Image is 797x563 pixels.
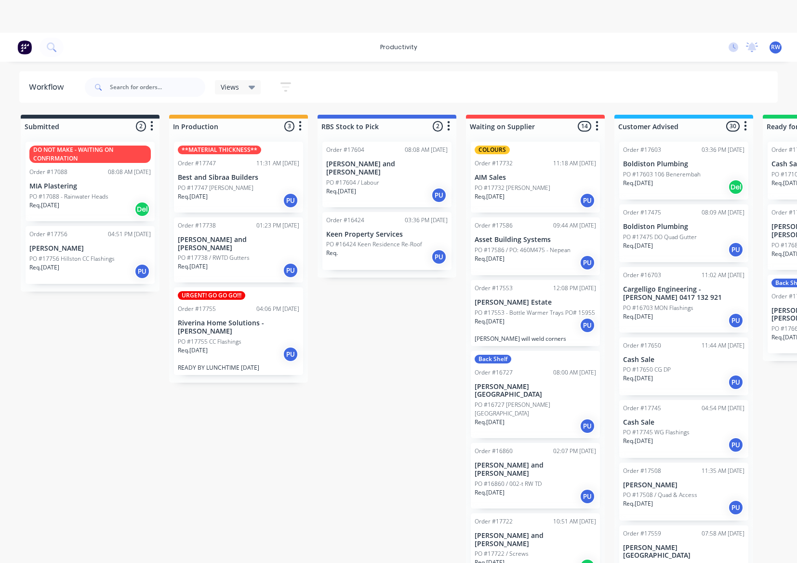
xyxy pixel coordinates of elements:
[475,246,571,255] p: PO #17586 / PO: 460M475 - Nepean
[178,305,216,313] div: Order #17755
[17,40,32,54] img: Factory
[29,255,115,263] p: PO #17756 Hillston CC Flashings
[29,146,151,163] div: DO NOT MAKE - WAITING ON CONFIRMATION
[553,284,596,293] div: 12:08 PM [DATE]
[623,233,697,241] p: PO #17475 DO Quad Gutter
[405,146,448,154] div: 08:08 AM [DATE]
[702,404,744,413] div: 04:54 PM [DATE]
[256,159,299,168] div: 11:31 AM [DATE]
[580,489,595,504] div: PU
[178,236,299,252] p: [PERSON_NAME] and [PERSON_NAME]
[702,529,744,538] div: 07:58 AM [DATE]
[475,517,513,526] div: Order #17722
[623,208,661,217] div: Order #17475
[553,517,596,526] div: 10:51 AM [DATE]
[475,368,513,377] div: Order #16727
[623,404,661,413] div: Order #17745
[623,304,693,312] p: PO #16703 MON Flashings
[134,201,150,217] div: Del
[764,530,787,553] iframe: Intercom live chat
[623,437,653,445] p: Req. [DATE]
[619,267,748,333] div: Order #1670311:02 AM [DATE]Cargelligo Engineering - [PERSON_NAME] 0417 132 921PO #16703 MON Flash...
[623,271,661,280] div: Order #16703
[178,337,241,346] p: PO #17755 CC Flashings
[728,242,744,257] div: PU
[475,184,550,192] p: PO #17732 [PERSON_NAME]
[431,188,447,203] div: PU
[29,81,68,93] div: Workflow
[702,467,744,475] div: 11:35 AM [DATE]
[623,285,744,302] p: Cargelligo Engineering - [PERSON_NAME] 0417 132 921
[580,318,595,333] div: PU
[623,179,653,188] p: Req. [DATE]
[619,463,748,521] div: Order #1750811:35 AM [DATE][PERSON_NAME]PO #17508 / Quad & AccessReq.[DATE]PU
[178,319,299,335] p: Riverina Home Solutions - [PERSON_NAME]
[178,159,216,168] div: Order #17747
[475,284,513,293] div: Order #17553
[623,146,661,154] div: Order #17603
[475,159,513,168] div: Order #17732
[475,447,513,456] div: Order #16860
[283,263,298,278] div: PU
[553,221,596,230] div: 09:44 AM [DATE]
[623,341,661,350] div: Order #17650
[623,544,744,560] p: [PERSON_NAME][GEOGRAPHIC_DATA]
[623,241,653,250] p: Req. [DATE]
[623,428,690,437] p: PO #17745 WG Flashings
[174,217,303,283] div: Order #1773801:23 PM [DATE][PERSON_NAME] and [PERSON_NAME]PO #17738 / RWTD GuttersReq.[DATE]PU
[326,216,364,225] div: Order #16424
[26,226,155,284] div: Order #1775604:51 PM [DATE][PERSON_NAME]PO #17756 Hillston CC FlashingsReq.[DATE]PU
[553,447,596,456] div: 02:07 PM [DATE]
[619,337,748,395] div: Order #1765011:44 AM [DATE]Cash SalePO #17650 CG DPReq.[DATE]PU
[623,160,744,168] p: Boldiston Plumbing
[178,254,250,262] p: PO #17738 / RWTD Gutters
[475,174,596,182] p: AIM Sales
[623,529,661,538] div: Order #17559
[326,240,422,249] p: PO #16424 Keen Residence Re-Roof
[475,488,505,497] p: Req. [DATE]
[326,187,356,196] p: Req. [DATE]
[702,146,744,154] div: 03:36 PM [DATE]
[29,168,67,176] div: Order #17088
[471,142,600,213] div: COLOURSOrder #1773211:18 AM [DATE]AIM SalesPO #17732 [PERSON_NAME]Req.[DATE]PU
[475,550,529,558] p: PO #17722 / Screws
[29,201,59,210] p: Req. [DATE]
[375,40,422,54] div: productivity
[256,305,299,313] div: 04:06 PM [DATE]
[178,146,261,154] div: **MATERIAL THICKNESS**
[702,341,744,350] div: 11:44 AM [DATE]
[702,208,744,217] div: 08:09 AM [DATE]
[29,263,59,272] p: Req. [DATE]
[178,192,208,201] p: Req. [DATE]
[326,160,448,176] p: [PERSON_NAME] and [PERSON_NAME]
[702,271,744,280] div: 11:02 AM [DATE]
[178,364,299,371] p: READY BY LUNCHTIME [DATE]
[178,174,299,182] p: Best and Sibraa Builders
[174,142,303,213] div: **MATERIAL THICKNESS**Order #1774711:31 AM [DATE]Best and Sibraa BuildersPO #17747 [PERSON_NAME]R...
[475,335,596,342] p: [PERSON_NAME] will weld corners
[110,78,205,97] input: Search for orders...
[619,204,748,262] div: Order #1747508:09 AM [DATE]Boldiston PlumbingPO #17475 DO Quad GutterReq.[DATE]PU
[178,221,216,230] div: Order #17738
[29,244,151,253] p: [PERSON_NAME]
[728,500,744,515] div: PU
[623,481,744,489] p: [PERSON_NAME]
[174,287,303,375] div: URGENT! GO GO GO!!!Order #1775504:06 PM [DATE]Riverina Home Solutions - [PERSON_NAME]PO #17755 CC...
[471,351,600,439] div: Back ShelfOrder #1672708:00 AM [DATE][PERSON_NAME][GEOGRAPHIC_DATA]PO #16727 [PERSON_NAME][GEOGRA...
[178,346,208,355] p: Req. [DATE]
[405,216,448,225] div: 03:36 PM [DATE]
[728,313,744,328] div: PU
[475,255,505,263] p: Req. [DATE]
[623,418,744,427] p: Cash Sale
[475,355,511,363] div: Back Shelf
[771,43,780,52] span: RW
[728,375,744,390] div: PU
[580,418,595,434] div: PU
[326,178,379,187] p: PO #17604 / Labour
[580,255,595,270] div: PU
[475,532,596,548] p: [PERSON_NAME] and [PERSON_NAME]
[178,291,245,300] div: URGENT! GO GO GO!!!
[283,347,298,362] div: PU
[256,221,299,230] div: 01:23 PM [DATE]
[326,249,338,257] p: Req.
